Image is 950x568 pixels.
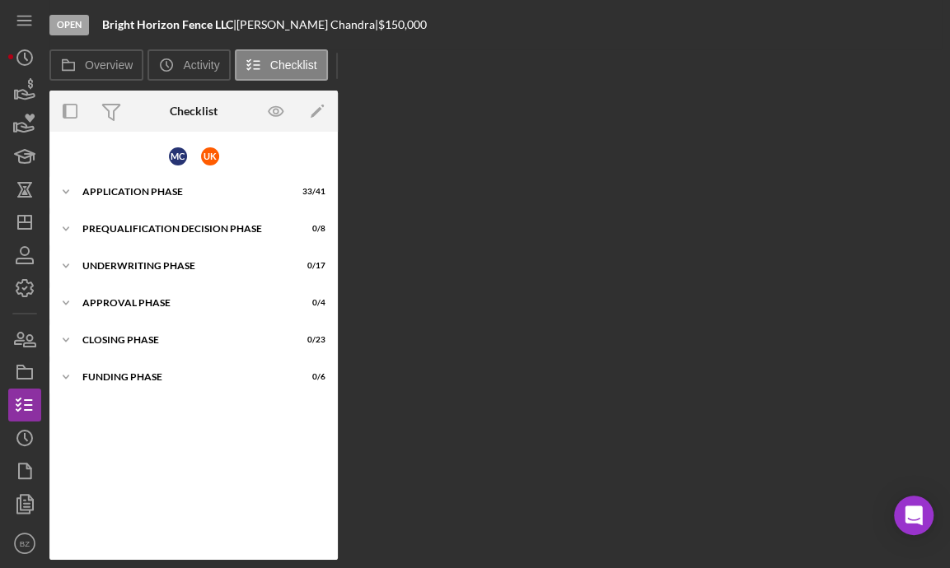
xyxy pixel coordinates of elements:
div: Closing Phase [82,335,284,345]
div: | [102,18,236,31]
button: Overview [49,49,143,81]
div: Funding Phase [82,372,284,382]
div: Prequalification Decision Phase [82,224,284,234]
div: U K [201,147,219,165]
div: 0 / 17 [296,261,325,271]
div: Underwriting Phase [82,261,284,271]
button: Activity [147,49,230,81]
button: Checklist [235,49,328,81]
text: BZ [20,539,30,548]
div: Checklist [170,105,218,118]
div: 0 / 8 [296,224,325,234]
div: 33 / 41 [296,187,325,197]
label: Overview [85,58,133,72]
div: Open Intercom Messenger [894,496,934,535]
div: Open [49,15,89,35]
div: M C [169,147,187,165]
div: 0 / 23 [296,335,325,345]
div: [PERSON_NAME] Chandra | [236,18,378,31]
label: Checklist [270,58,317,72]
button: BZ [8,527,41,560]
label: Activity [183,58,219,72]
b: Bright Horizon Fence LLC [102,17,233,31]
div: Application Phase [82,187,284,197]
div: 0 / 4 [296,298,325,308]
div: Approval Phase [82,298,284,308]
div: 0 / 6 [296,372,325,382]
span: $150,000 [378,17,427,31]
